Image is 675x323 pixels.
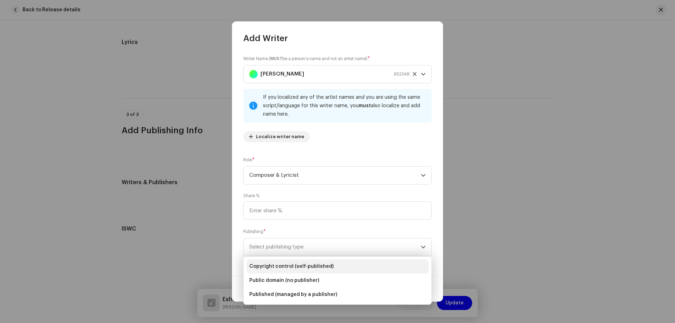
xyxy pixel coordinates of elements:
[249,277,319,284] span: Public domain (no publisher)
[243,228,263,235] small: Publishing
[246,288,429,302] li: Published (managed by a publisher)
[243,156,252,163] small: Role
[421,238,426,256] div: dropdown trigger
[244,257,431,304] ul: Option List
[270,57,282,61] strong: MUST
[243,131,310,142] button: Localize writer name
[263,93,426,118] div: If you localized any of the artist names and you are using the same script/language for this writ...
[249,167,421,184] span: Composer & Lyricist
[246,273,429,288] li: Public domain (no publisher)
[243,193,259,199] label: Share %
[256,130,304,144] span: Localize writer name
[261,65,304,83] strong: [PERSON_NAME]
[421,65,426,83] div: dropdown trigger
[249,238,421,256] span: Select publishing type
[243,55,367,62] small: Writer Name ( be a person's name and not an artist name)
[421,167,426,184] div: dropdown trigger
[243,33,288,44] span: Add Writer
[249,65,421,83] span: Ali Azam
[394,65,410,83] span: 952348
[359,103,371,108] strong: must
[243,201,432,220] input: Enter share %
[249,263,334,270] span: Copyright control (self-published)
[246,259,429,273] li: Copyright control (self-published)
[249,291,337,298] span: Published (managed by a publisher)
